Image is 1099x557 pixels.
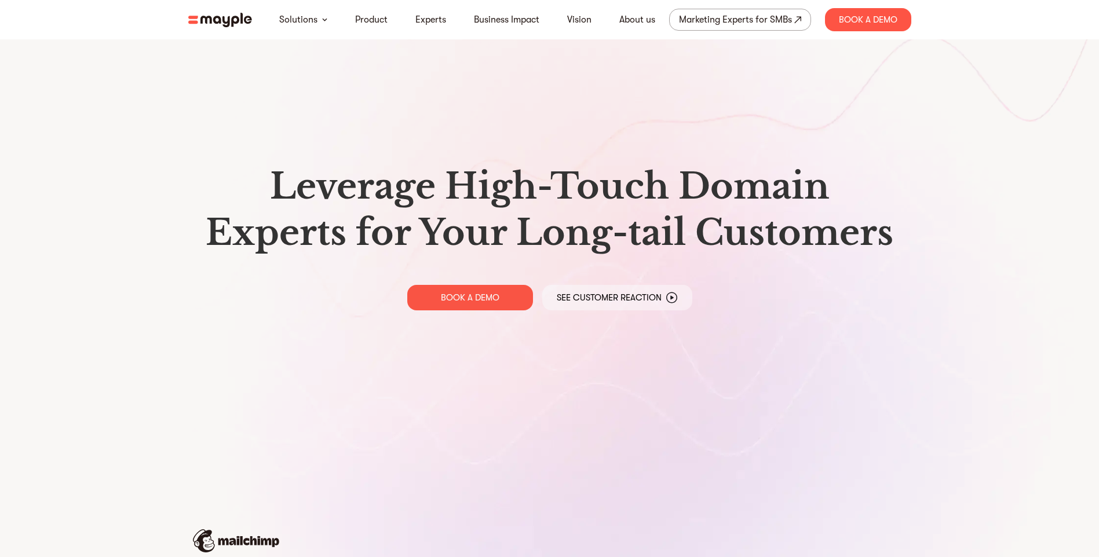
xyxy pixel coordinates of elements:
img: arrow-down [322,18,327,21]
a: See Customer Reaction [542,285,692,310]
a: About us [619,13,655,27]
a: Marketing Experts for SMBs [669,9,811,31]
a: BOOK A DEMO [407,285,533,310]
h1: Leverage High-Touch Domain Experts for Your Long-tail Customers [198,163,902,256]
a: Experts [415,13,446,27]
img: mailchimp-logo [193,529,279,552]
a: Product [355,13,388,27]
p: BOOK A DEMO [441,292,499,303]
img: mayple-logo [188,13,252,27]
p: See Customer Reaction [557,292,662,303]
a: Solutions [279,13,317,27]
div: Book A Demo [825,8,911,31]
div: Marketing Experts for SMBs [679,12,792,28]
a: Vision [567,13,592,27]
a: Business Impact [474,13,539,27]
